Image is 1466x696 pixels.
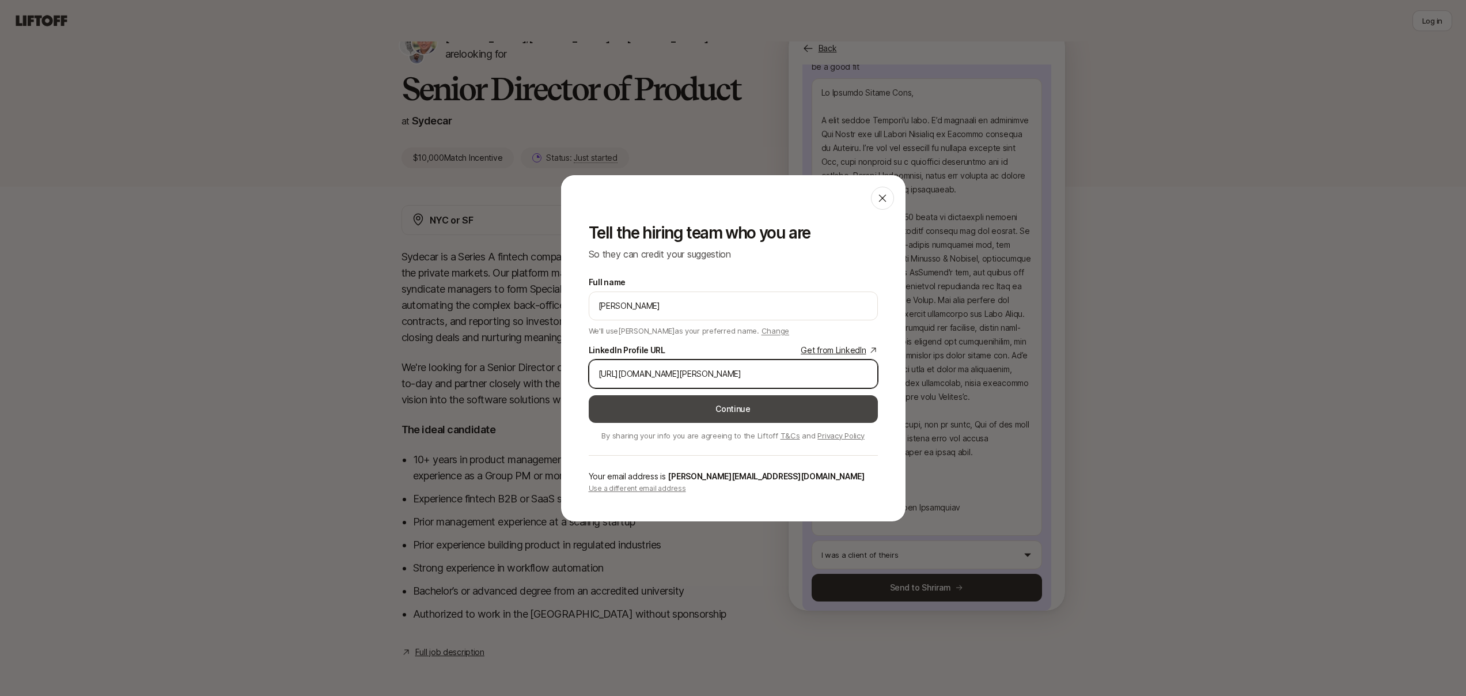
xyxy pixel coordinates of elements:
[781,431,800,440] a: T&Cs
[762,326,789,335] span: Change
[589,395,878,423] button: Continue
[589,470,878,483] p: Your email address is
[589,343,665,357] div: LinkedIn Profile URL
[668,471,865,481] span: [PERSON_NAME][EMAIL_ADDRESS][DOMAIN_NAME]
[801,343,877,357] a: Get from LinkedIn
[589,430,878,441] p: By sharing your info you are agreeing to the Liftoff and
[598,367,868,381] input: e.g. https://www.linkedin.com/in/melanie-perkins
[589,224,878,242] p: Tell the hiring team who you are
[589,275,626,289] label: Full name
[589,483,878,494] p: Use a different email address
[817,431,864,440] a: Privacy Policy
[598,299,868,313] input: e.g. Melanie Perkins
[589,323,790,336] p: We'll use [PERSON_NAME] as your preferred name.
[589,247,878,262] p: So they can credit your suggestion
